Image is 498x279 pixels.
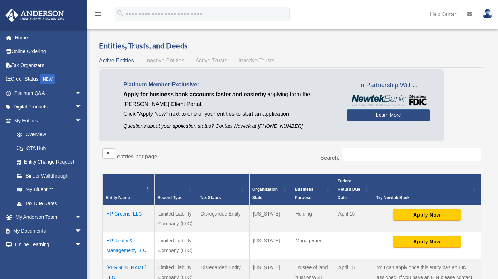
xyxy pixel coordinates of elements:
th: Business Purpose: Activate to sort [292,174,335,205]
span: Tax Status [200,195,221,200]
a: Binder Walkthrough [10,169,89,183]
td: Holding [292,205,335,232]
a: Billingarrow_drop_down [5,251,92,265]
span: Entity Name [106,195,130,200]
img: Anderson Advisors Platinum Portal [3,8,66,22]
img: NewtekBankLogoSM.png [350,95,427,106]
span: Apply for business bank accounts faster and easier [123,91,260,97]
span: Federal Return Due Date [338,179,360,200]
a: CTA Hub [10,141,89,155]
span: Organization State [252,187,278,200]
a: Tax Due Dates [10,196,89,210]
button: Apply Now [393,236,461,248]
span: Active Trusts [196,58,228,63]
span: arrow_drop_down [75,86,89,100]
span: arrow_drop_down [75,238,89,252]
span: Business Purpose [295,187,313,200]
span: arrow_drop_down [75,100,89,114]
td: Disregarded Entity [197,205,249,232]
span: arrow_drop_down [75,114,89,128]
th: Federal Return Due Date: Activate to sort [335,174,373,205]
a: Digital Productsarrow_drop_down [5,100,92,114]
a: Learn More [347,109,430,121]
a: menu [94,12,102,18]
span: Inactive Entities [145,58,184,63]
a: My Blueprint [10,183,89,197]
p: Click "Apply Now" next to one of your entities to start an application. [123,109,336,119]
td: April 15 [335,205,373,232]
th: Entity Name: Activate to invert sorting [103,174,155,205]
a: Tax Organizers [5,58,92,72]
span: Active Entities [99,58,134,63]
label: entries per page [117,153,158,159]
td: Limited Liability Company (LLC) [154,232,197,259]
p: Questions about your application status? Contact Newtek at [PHONE_NUMBER] [123,122,336,130]
a: Platinum Q&Aarrow_drop_down [5,86,92,100]
th: Organization State: Activate to sort [249,174,292,205]
span: arrow_drop_down [75,224,89,238]
a: Home [5,31,92,45]
p: Platinum Member Exclusive: [123,80,336,90]
a: My Anderson Teamarrow_drop_down [5,210,92,224]
a: Overview [10,128,85,142]
td: Management [292,232,335,259]
i: search [116,9,124,17]
td: [US_STATE] [249,205,292,232]
a: Entity Change Request [10,155,89,169]
p: by applying from the [PERSON_NAME] Client Portal. [123,90,336,109]
td: HP Realty & Management, LLC [103,232,155,259]
i: menu [94,10,102,18]
span: arrow_drop_down [75,210,89,225]
th: Tax Status: Activate to sort [197,174,249,205]
a: Online Learningarrow_drop_down [5,238,92,252]
span: arrow_drop_down [75,251,89,266]
td: Limited Liability Company (LLC) [154,205,197,232]
a: Online Ordering [5,45,92,59]
td: HP Greens, LLC [103,205,155,232]
div: NEW [40,74,55,84]
a: Order StatusNEW [5,72,92,86]
label: Search: [320,155,339,161]
img: User Pic [482,9,493,19]
span: In Partnership With... [347,80,430,91]
button: Apply Now [393,209,461,221]
a: My Entitiesarrow_drop_down [5,114,89,128]
span: Inactive Trusts [239,58,275,63]
h3: Entities, Trusts, and Deeds [99,40,484,51]
div: Try Newtek Bank [376,194,470,202]
th: Record Type: Activate to sort [154,174,197,205]
td: [US_STATE] [249,232,292,259]
span: Record Type [158,195,183,200]
a: My Documentsarrow_drop_down [5,224,92,238]
th: Try Newtek Bank : Activate to sort [373,174,481,205]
